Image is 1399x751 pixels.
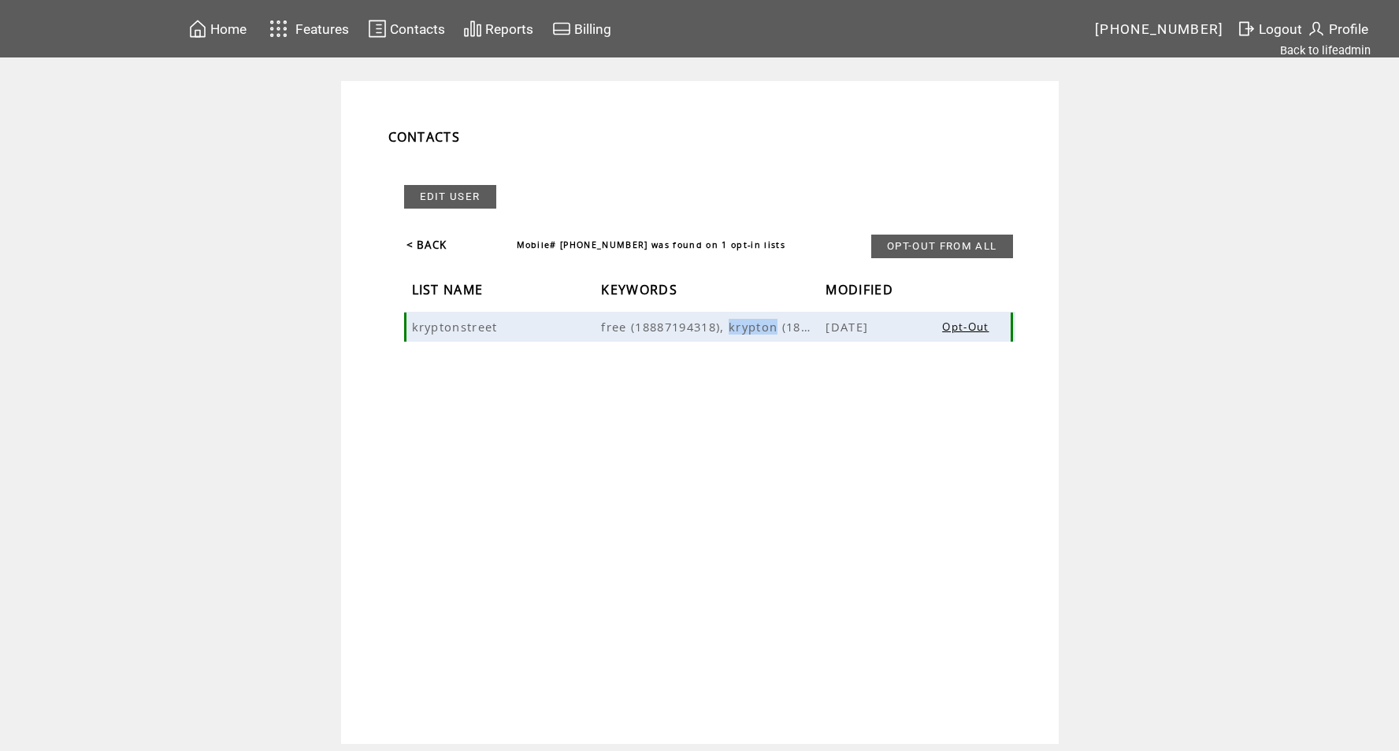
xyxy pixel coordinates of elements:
span: Contacts [390,21,445,37]
img: features.svg [265,16,292,42]
img: creidtcard.svg [552,19,571,39]
a: Home [186,17,249,41]
span: CONTACTS [388,128,461,146]
a: < BACK [406,238,447,252]
span: Billing [574,21,611,37]
span: Home [210,21,247,37]
a: Logout [1234,17,1304,41]
a: Features [262,13,351,44]
span: kryptonstreet [412,319,502,335]
a: Reports [461,17,536,41]
span: Mobile# [PHONE_NUMBER] was found on 1 opt-in lists [517,239,786,250]
a: EDIT USER [404,185,496,209]
span: Logout [1259,21,1302,37]
span: LIST NAME [412,277,488,306]
img: exit.svg [1237,19,1256,39]
img: profile.svg [1307,19,1326,39]
a: Billing [550,17,614,41]
a: Contacts [366,17,447,41]
img: contacts.svg [368,19,387,39]
span: Profile [1329,21,1368,37]
span: Reports [485,21,533,37]
img: home.svg [188,19,207,39]
span: KEYWORDS [601,277,681,306]
span: [PHONE_NUMBER] [1095,21,1224,37]
a: Profile [1304,17,1371,41]
span: free (18887194318), krypton (18886348632), krypton (18887194318), krypton (71441-US), now (188871... [601,319,826,335]
a: Back to lifeadmin [1280,43,1371,57]
span: [DATE] [826,319,872,335]
a: OPT-OUT FROM ALL [871,235,1012,258]
span: Features [295,21,349,37]
a: Opt-Out [942,320,989,334]
span: MODIFIED [826,277,897,306]
img: chart.svg [463,19,482,39]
